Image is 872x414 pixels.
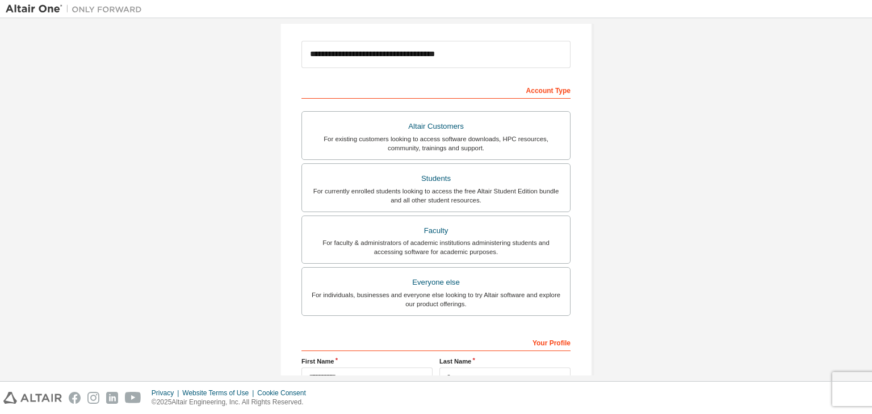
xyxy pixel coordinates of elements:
[3,392,62,404] img: altair_logo.svg
[309,134,563,153] div: For existing customers looking to access software downloads, HPC resources, community, trainings ...
[309,238,563,256] div: For faculty & administrators of academic institutions administering students and accessing softwa...
[309,171,563,187] div: Students
[182,388,257,398] div: Website Terms of Use
[106,392,118,404] img: linkedin.svg
[309,290,563,309] div: For individuals, businesses and everyone else looking to try Altair software and explore our prod...
[309,187,563,205] div: For currently enrolled students looking to access the free Altair Student Edition bundle and all ...
[301,357,433,366] label: First Name
[6,3,148,15] img: Altair One
[257,388,312,398] div: Cookie Consent
[152,388,182,398] div: Privacy
[309,223,563,239] div: Faculty
[301,81,571,99] div: Account Type
[439,357,571,366] label: Last Name
[309,274,563,290] div: Everyone else
[125,392,141,404] img: youtube.svg
[152,398,313,407] p: © 2025 Altair Engineering, Inc. All Rights Reserved.
[69,392,81,404] img: facebook.svg
[87,392,99,404] img: instagram.svg
[309,119,563,134] div: Altair Customers
[301,333,571,351] div: Your Profile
